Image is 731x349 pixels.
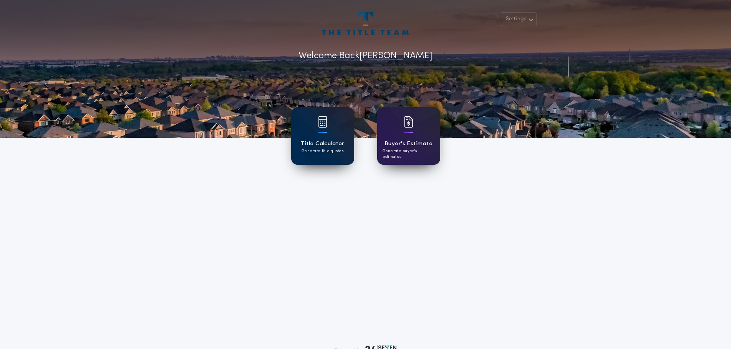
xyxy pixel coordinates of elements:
img: account-logo [322,12,408,35]
p: Generate title quotes [302,148,343,154]
a: card iconTitle CalculatorGenerate title quotes [291,107,354,165]
h1: Title Calculator [300,139,344,148]
img: card icon [404,116,413,128]
p: Generate buyer's estimates [383,148,435,160]
img: card icon [318,116,327,128]
p: Welcome Back [PERSON_NAME] [299,49,432,63]
h1: Buyer's Estimate [384,139,432,148]
a: card iconBuyer's EstimateGenerate buyer's estimates [377,107,440,165]
button: Settings [501,12,537,26]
